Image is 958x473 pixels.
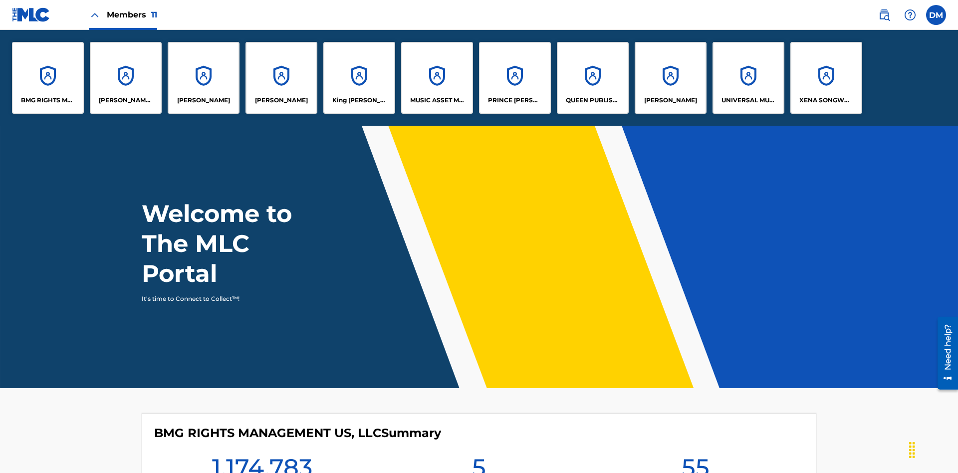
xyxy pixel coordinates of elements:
img: MLC Logo [12,7,50,22]
p: MUSIC ASSET MANAGEMENT (MAM) [410,96,465,105]
h4: BMG RIGHTS MANAGEMENT US, LLC [154,426,441,441]
a: Accounts[PERSON_NAME] [635,42,707,114]
p: PRINCE MCTESTERSON [488,96,542,105]
a: AccountsUNIVERSAL MUSIC PUB GROUP [713,42,784,114]
p: ELVIS COSTELLO [177,96,230,105]
p: EYAMA MCSINGER [255,96,308,105]
span: 11 [151,10,157,19]
a: Accounts[PERSON_NAME] [245,42,317,114]
img: search [878,9,890,21]
img: help [904,9,916,21]
iframe: Chat Widget [908,425,958,473]
span: Members [107,9,157,20]
a: AccountsKing [PERSON_NAME] [323,42,395,114]
h1: Welcome to The MLC Portal [142,199,328,288]
p: BMG RIGHTS MANAGEMENT US, LLC [21,96,75,105]
a: AccountsQUEEN PUBLISHA [557,42,629,114]
p: CLEO SONGWRITER [99,96,153,105]
div: Drag [904,435,920,465]
p: It's time to Connect to Collect™! [142,294,315,303]
a: Accounts[PERSON_NAME] SONGWRITER [90,42,162,114]
div: Help [900,5,920,25]
a: AccountsBMG RIGHTS MANAGEMENT US, LLC [12,42,84,114]
p: XENA SONGWRITER [799,96,854,105]
p: QUEEN PUBLISHA [566,96,620,105]
iframe: Resource Center [930,313,958,395]
a: AccountsXENA SONGWRITER [790,42,862,114]
p: UNIVERSAL MUSIC PUB GROUP [721,96,776,105]
div: User Menu [926,5,946,25]
p: King McTesterson [332,96,387,105]
a: AccountsPRINCE [PERSON_NAME] [479,42,551,114]
a: AccountsMUSIC ASSET MANAGEMENT (MAM) [401,42,473,114]
p: RONALD MCTESTERSON [644,96,697,105]
a: Accounts[PERSON_NAME] [168,42,239,114]
img: Close [89,9,101,21]
a: Public Search [874,5,894,25]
